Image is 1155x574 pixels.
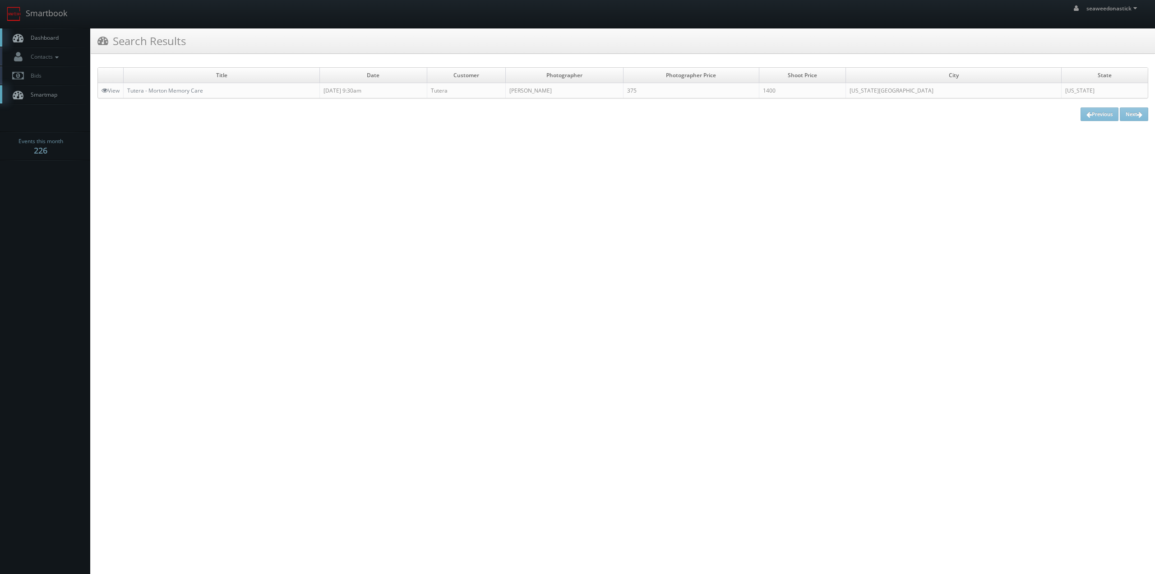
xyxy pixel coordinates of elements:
td: Shoot Price [759,68,846,83]
td: Tutera [427,83,505,98]
td: 1400 [759,83,846,98]
a: Tutera - Morton Memory Care [127,87,203,94]
td: 375 [623,83,759,98]
td: [PERSON_NAME] [505,83,623,98]
span: seaweedonastick [1086,5,1140,12]
span: Smartmap [26,91,57,98]
span: Events this month [18,137,63,146]
span: Dashboard [26,34,59,42]
td: [US_STATE] [1061,83,1148,98]
a: View [102,87,120,94]
td: City [846,68,1061,83]
img: smartbook-logo.png [7,7,21,21]
td: Date [320,68,427,83]
strong: 226 [34,145,47,156]
span: Bids [26,72,42,79]
h3: Search Results [97,33,186,49]
td: Photographer [505,68,623,83]
td: [US_STATE][GEOGRAPHIC_DATA] [846,83,1061,98]
span: Contacts [26,53,61,61]
td: Title [124,68,320,83]
td: Customer [427,68,505,83]
td: [DATE] 9:30am [320,83,427,98]
td: State [1061,68,1148,83]
td: Photographer Price [623,68,759,83]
